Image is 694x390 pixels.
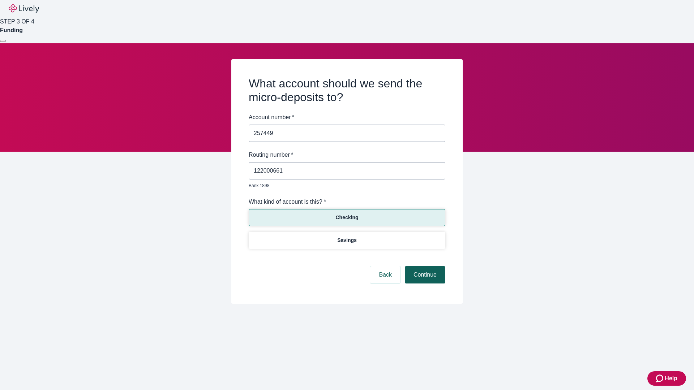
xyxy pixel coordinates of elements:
label: Account number [249,113,294,122]
button: Checking [249,209,445,226]
button: Zendesk support iconHelp [647,371,686,386]
span: Help [665,374,677,383]
svg: Zendesk support icon [656,374,665,383]
img: Lively [9,4,39,13]
button: Continue [405,266,445,283]
p: Savings [337,237,357,244]
label: Routing number [249,151,293,159]
p: Checking [335,214,358,221]
p: Bank 1898 [249,182,440,189]
h2: What account should we send the micro-deposits to? [249,77,445,104]
button: Back [370,266,400,283]
label: What kind of account is this? * [249,198,326,206]
button: Savings [249,232,445,249]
